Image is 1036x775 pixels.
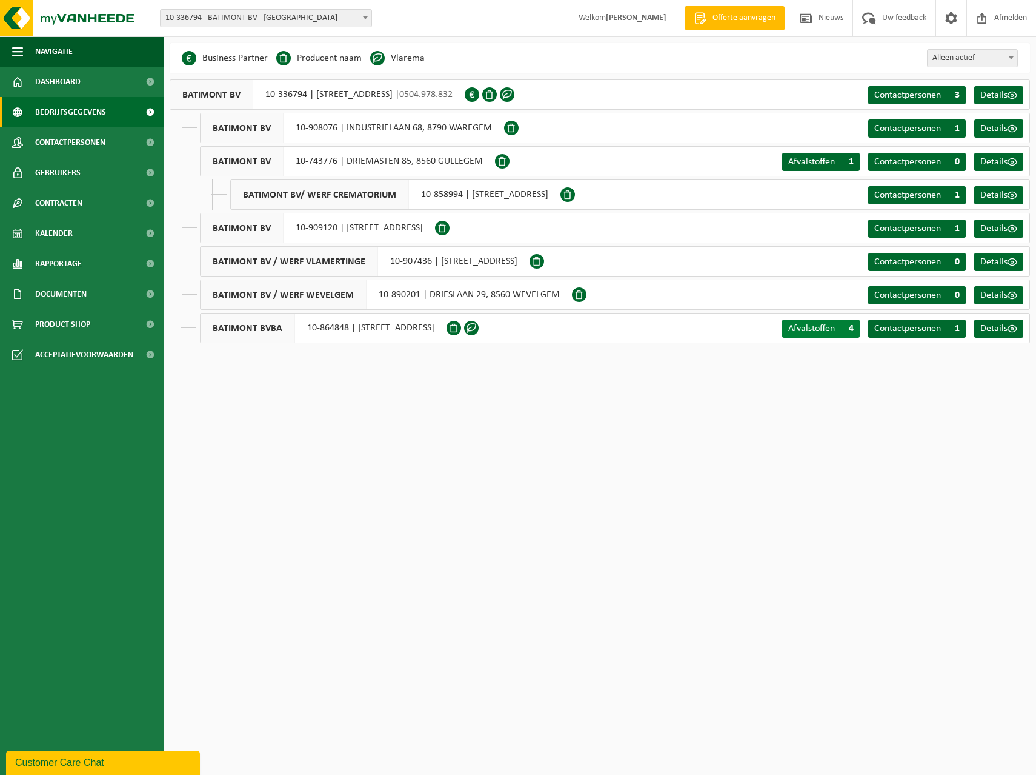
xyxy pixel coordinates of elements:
span: 10-336794 - BATIMONT BV - ROESELARE [160,9,372,27]
span: Details [980,290,1008,300]
span: BATIMONT BV [201,213,284,243]
span: 4 [842,320,860,338]
span: Contactpersonen [874,190,941,200]
a: Afvalstoffen 4 [782,320,860,338]
span: 1 [948,320,966,338]
span: Documenten [35,279,87,309]
a: Offerte aanvragen [685,6,785,30]
span: 1 [948,186,966,204]
span: 10-336794 - BATIMONT BV - ROESELARE [161,10,371,27]
span: Contactpersonen [874,257,941,267]
span: Details [980,324,1008,334]
a: Afvalstoffen 1 [782,153,860,171]
div: 10-890201 | DRIESLAAN 29, 8560 WEVELGEM [200,280,572,310]
a: Details [974,153,1023,171]
span: BATIMONT BV / WERF WEVELGEM [201,280,367,309]
strong: [PERSON_NAME] [606,13,666,22]
div: 10-909120 | [STREET_ADDRESS] [200,213,435,243]
a: Details [974,220,1023,238]
span: Rapportage [35,249,82,279]
span: Acceptatievoorwaarden [35,340,133,370]
span: BATIMONT BV [170,80,253,109]
span: Bedrijfsgegevens [35,97,106,127]
span: 1 [842,153,860,171]
span: Contactpersonen [874,324,941,334]
li: Producent naam [276,49,362,67]
span: BATIMONT BV / WERF VLAMERTINGE [201,247,378,276]
span: Alleen actief [928,50,1017,67]
span: Contactpersonen [874,90,941,100]
span: Dashboard [35,67,81,97]
span: 0 [948,153,966,171]
span: 0 [948,253,966,271]
div: 10-858994 | [STREET_ADDRESS] [230,179,560,210]
div: 10-908076 | INDUSTRIELAAN 68, 8790 WAREGEM [200,113,504,143]
span: BATIMONT BVBA [201,314,295,343]
span: Contracten [35,188,82,218]
span: Details [980,157,1008,167]
div: 10-336794 | [STREET_ADDRESS] | [170,79,465,110]
a: Contactpersonen 0 [868,153,966,171]
span: Contactpersonen [874,224,941,233]
a: Contactpersonen 0 [868,253,966,271]
span: Contactpersonen [874,290,941,300]
a: Contactpersonen 1 [868,220,966,238]
span: Contactpersonen [874,124,941,133]
span: Kalender [35,218,73,249]
span: BATIMONT BV/ WERF CREMATORIUM [231,180,409,209]
span: 1 [948,119,966,138]
span: Details [980,224,1008,233]
span: Afvalstoffen [788,157,835,167]
span: Afvalstoffen [788,324,835,334]
a: Details [974,119,1023,138]
div: 10-864848 | [STREET_ADDRESS] [200,313,447,343]
a: Contactpersonen 1 [868,186,966,204]
li: Vlarema [370,49,425,67]
div: 10-743776 | DRIEMASTEN 85, 8560 GULLEGEM [200,146,495,176]
a: Contactpersonen 3 [868,86,966,104]
span: BATIMONT BV [201,113,284,143]
span: Details [980,257,1008,267]
iframe: chat widget [6,748,202,775]
a: Contactpersonen 1 [868,119,966,138]
a: Details [974,320,1023,338]
span: Offerte aanvragen [709,12,779,24]
a: Contactpersonen 0 [868,286,966,304]
a: Details [974,286,1023,304]
span: Details [980,90,1008,100]
span: Alleen actief [927,49,1018,67]
span: 0504.978.832 [399,90,453,99]
span: BATIMONT BV [201,147,284,176]
a: Contactpersonen 1 [868,320,966,338]
span: Navigatie [35,36,73,67]
span: 3 [948,86,966,104]
a: Details [974,253,1023,271]
a: Details [974,86,1023,104]
span: 1 [948,220,966,238]
a: Details [974,186,1023,204]
span: Contactpersonen [35,127,105,158]
div: 10-907436 | [STREET_ADDRESS] [200,246,530,277]
span: Details [980,190,1008,200]
span: Gebruikers [35,158,81,188]
span: 0 [948,286,966,304]
li: Business Partner [182,49,268,67]
span: Details [980,124,1008,133]
span: Contactpersonen [874,157,941,167]
span: Product Shop [35,309,90,340]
